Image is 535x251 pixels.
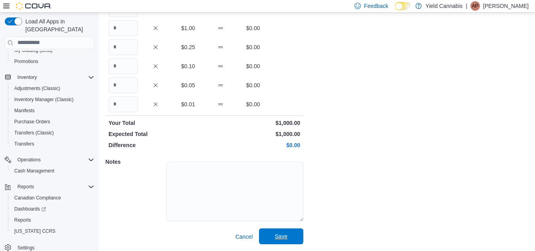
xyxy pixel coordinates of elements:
p: $0.05 [173,81,203,89]
button: Manifests [8,105,97,116]
span: Transfers [14,141,34,147]
a: Cash Management [11,166,57,176]
span: Purchase Orders [14,119,50,125]
span: Adjustments (Classic) [11,84,94,93]
p: $0.00 [238,62,268,70]
button: Operations [14,155,44,165]
p: $1.00 [173,24,203,32]
a: My Catalog (Beta) [11,46,56,55]
button: Reports [14,182,37,192]
span: Promotions [11,57,94,66]
a: Dashboards [8,203,97,215]
span: Reports [17,184,34,190]
p: Your Total [109,119,203,127]
input: Dark Mode [395,2,411,10]
input: Quantity [109,77,138,93]
button: Save [259,228,303,244]
button: Operations [2,154,97,165]
span: Manifests [11,106,94,115]
span: Reports [11,215,94,225]
span: My Catalog (Beta) [11,46,94,55]
a: Promotions [11,57,42,66]
span: Transfers (Classic) [11,128,94,138]
input: Quantity [109,58,138,74]
button: [US_STATE] CCRS [8,226,97,237]
a: Inventory Manager (Classic) [11,95,77,104]
span: AP [472,1,478,11]
button: Reports [2,181,97,192]
a: Purchase Orders [11,117,53,126]
span: Inventory [14,73,94,82]
span: [US_STATE] CCRS [14,228,55,234]
span: Feedback [364,2,388,10]
p: $0.00 [206,141,300,149]
span: Manifests [14,107,34,114]
input: Quantity [109,20,138,36]
button: Cancel [232,229,256,245]
button: Canadian Compliance [8,192,97,203]
a: Canadian Compliance [11,193,64,203]
button: Cash Management [8,165,97,176]
p: $0.00 [238,24,268,32]
span: Operations [17,157,41,163]
span: Settings [17,245,34,251]
p: Yield Cannabis [426,1,463,11]
button: Adjustments (Classic) [8,83,97,94]
button: Transfers (Classic) [8,127,97,138]
span: Transfers (Classic) [14,130,54,136]
button: Inventory [2,72,97,83]
a: Reports [11,215,34,225]
span: Load All Apps in [GEOGRAPHIC_DATA] [22,17,94,33]
span: Save [275,232,287,240]
a: Adjustments (Classic) [11,84,63,93]
span: Reports [14,182,94,192]
p: Difference [109,141,203,149]
button: Inventory [14,73,40,82]
span: Cash Management [14,168,54,174]
span: Operations [14,155,94,165]
button: My Catalog (Beta) [8,45,97,56]
button: Reports [8,215,97,226]
span: Washington CCRS [11,226,94,236]
p: | [466,1,467,11]
p: Expected Total [109,130,203,138]
h5: Notes [105,154,165,170]
img: Cova [16,2,51,10]
span: Inventory Manager (Classic) [11,95,94,104]
span: Cash Management [11,166,94,176]
input: Quantity [109,96,138,112]
a: Manifests [11,106,38,115]
p: $0.00 [238,100,268,108]
span: Adjustments (Classic) [14,85,60,92]
span: Canadian Compliance [11,193,94,203]
button: Promotions [8,56,97,67]
div: Alex Pak [470,1,480,11]
span: Inventory Manager (Classic) [14,96,74,103]
p: $0.01 [173,100,203,108]
a: Dashboards [11,204,49,214]
p: $1,000.00 [206,130,300,138]
span: Promotions [14,58,38,65]
span: Cancel [235,233,253,241]
span: Purchase Orders [11,117,94,126]
span: Reports [14,217,31,223]
a: [US_STATE] CCRS [11,226,59,236]
p: [PERSON_NAME] [483,1,529,11]
span: My Catalog (Beta) [14,47,53,54]
span: Dashboards [11,204,94,214]
button: Inventory Manager (Classic) [8,94,97,105]
button: Transfers [8,138,97,149]
p: $0.00 [238,81,268,89]
a: Transfers [11,139,37,149]
span: Dashboards [14,206,46,212]
span: Canadian Compliance [14,195,61,201]
p: $0.10 [173,62,203,70]
p: $0.25 [173,43,203,51]
button: Purchase Orders [8,116,97,127]
input: Quantity [109,39,138,55]
p: $1,000.00 [206,119,300,127]
p: $0.00 [238,43,268,51]
span: Transfers [11,139,94,149]
a: Transfers (Classic) [11,128,57,138]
